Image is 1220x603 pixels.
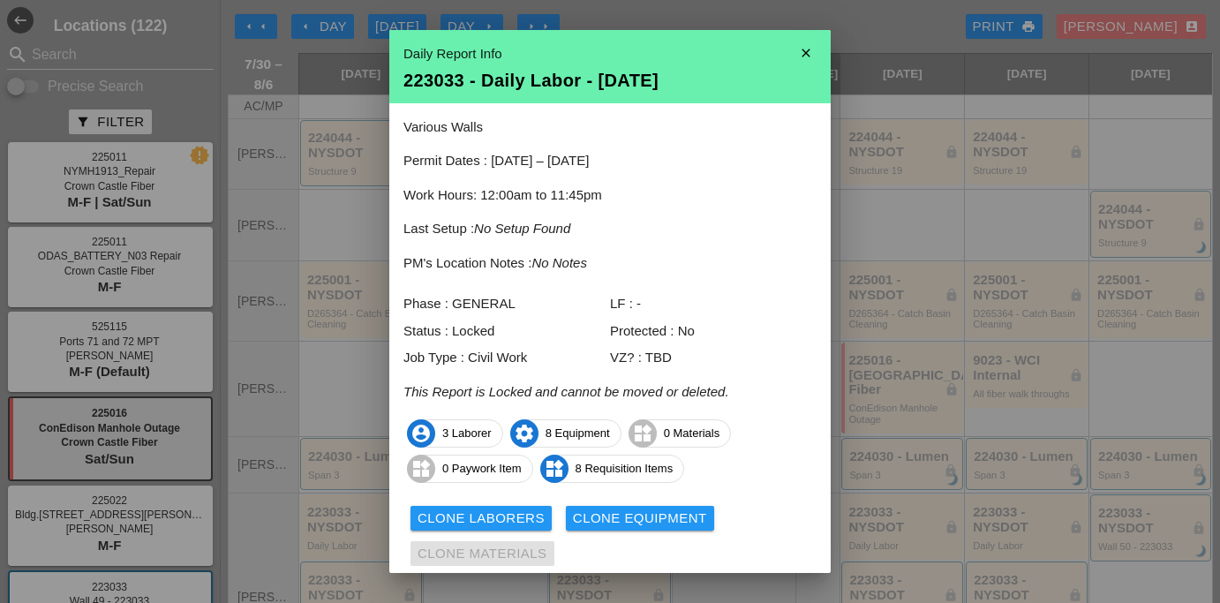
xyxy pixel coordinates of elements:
[573,509,707,529] div: Clone Equipment
[610,321,817,342] div: Protected : No
[403,384,729,399] i: This Report is Locked and cannot be moved or deleted.
[403,72,817,89] div: 223033 - Daily Labor - [DATE]
[408,419,502,448] span: 3 Laborer
[511,419,621,448] span: 8 Equipment
[566,506,714,531] button: Clone Equipment
[610,348,817,368] div: VZ? : TBD
[407,419,435,448] i: account_circle
[629,419,731,448] span: 0 Materials
[531,255,587,270] i: No Notes
[403,294,610,314] div: Phase : GENERAL
[403,117,817,138] p: Various Walls
[540,455,569,483] i: widgets
[403,151,817,171] p: Permit Dates : [DATE] – [DATE]
[510,419,538,448] i: settings
[403,348,610,368] div: Job Type : Civil Work
[418,509,545,529] div: Clone Laborers
[403,185,817,206] p: Work Hours: 12:00am to 11:45pm
[403,321,610,342] div: Status : Locked
[610,294,817,314] div: LF : -
[629,419,657,448] i: widgets
[541,455,684,483] span: 8 Requisition Items
[407,455,435,483] i: widgets
[408,455,532,483] span: 0 Paywork Item
[410,506,552,531] button: Clone Laborers
[403,44,817,64] div: Daily Report Info
[474,221,570,236] i: No Setup Found
[788,35,824,71] i: close
[403,219,817,239] p: Last Setup :
[403,253,817,274] p: PM's Location Notes :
